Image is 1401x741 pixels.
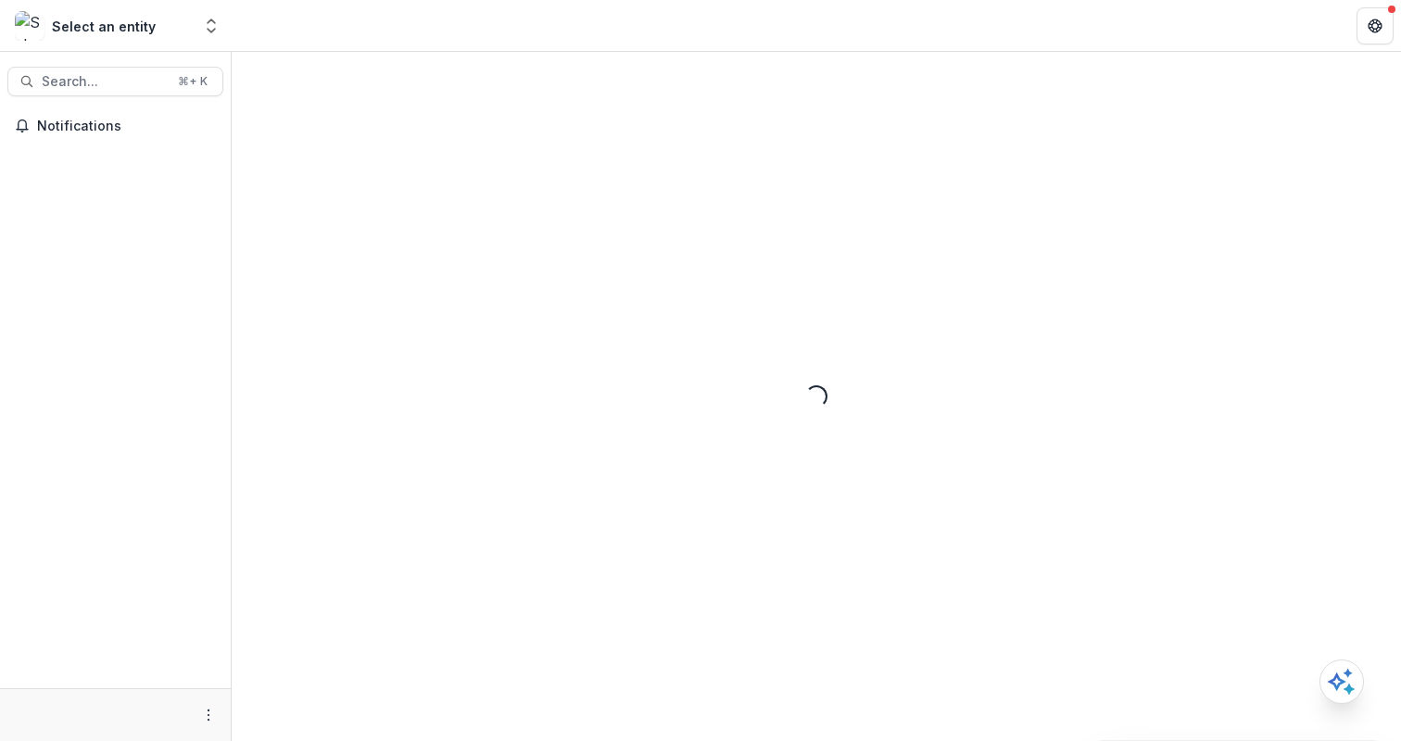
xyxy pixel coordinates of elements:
[197,704,220,726] button: More
[7,67,223,96] button: Search...
[7,111,223,141] button: Notifications
[174,71,211,92] div: ⌘ + K
[37,119,216,134] span: Notifications
[1357,7,1394,44] button: Get Help
[1319,659,1364,704] button: Open AI Assistant
[52,17,156,36] div: Select an entity
[42,74,167,90] span: Search...
[198,7,224,44] button: Open entity switcher
[15,11,44,41] img: Select an entity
